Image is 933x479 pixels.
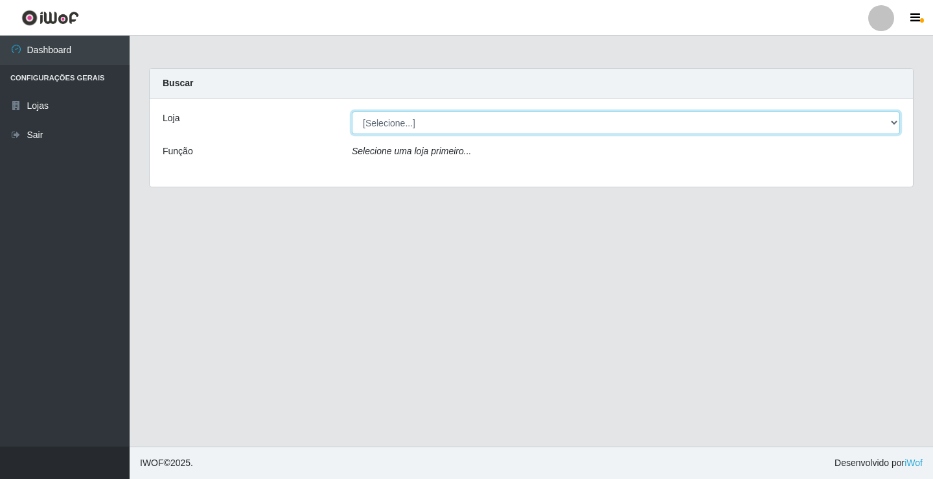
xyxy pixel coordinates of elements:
[163,78,193,88] strong: Buscar
[140,458,164,468] span: IWOF
[904,458,923,468] a: iWof
[163,145,193,158] label: Função
[352,146,471,156] i: Selecione uma loja primeiro...
[835,456,923,470] span: Desenvolvido por
[21,10,79,26] img: CoreUI Logo
[163,111,179,125] label: Loja
[140,456,193,470] span: © 2025 .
